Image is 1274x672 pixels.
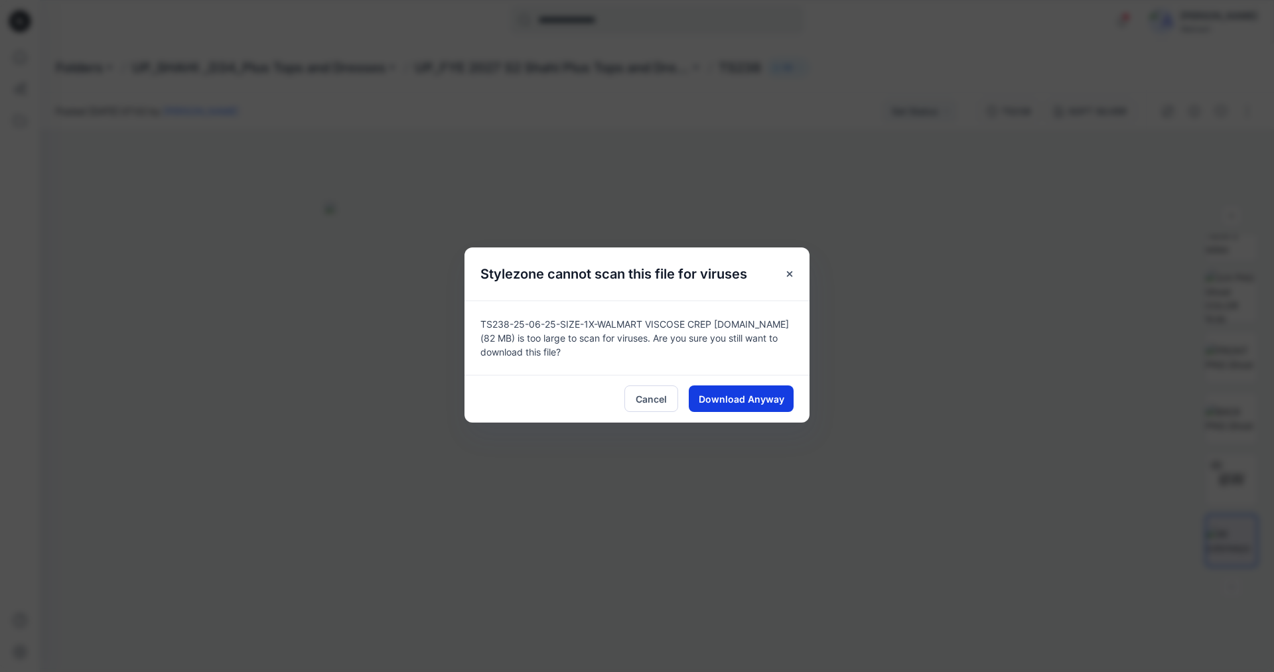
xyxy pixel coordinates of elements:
button: Close [778,262,802,286]
div: TS238-25-06-25-SIZE-1X-WALMART VISCOSE CREP [DOMAIN_NAME] (82 MB) is too large to scan for viruse... [464,301,810,375]
span: Cancel [636,392,667,406]
h5: Stylezone cannot scan this file for viruses [464,247,763,301]
span: Download Anyway [699,392,784,406]
button: Cancel [624,385,678,412]
button: Download Anyway [689,385,794,412]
